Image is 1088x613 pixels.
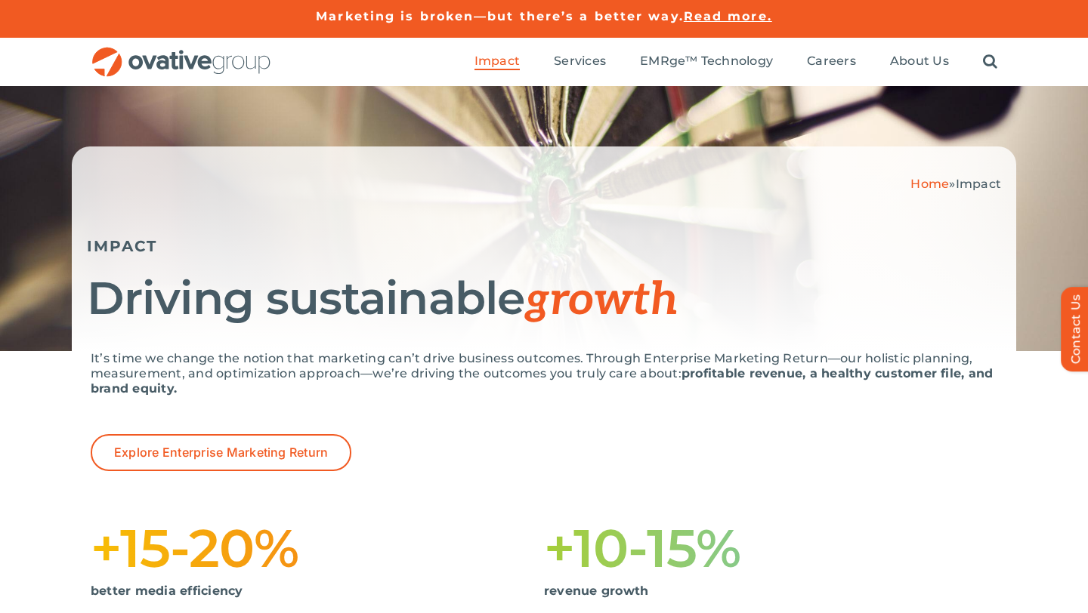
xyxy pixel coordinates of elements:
a: About Us [890,54,949,70]
a: Marketing is broken—but there’s a better way. [316,9,684,23]
nav: Menu [474,38,997,86]
span: growth [524,273,678,328]
a: EMRge™ Technology [640,54,773,70]
a: Services [554,54,606,70]
span: Explore Enterprise Marketing Return [114,445,328,460]
p: It’s time we change the notion that marketing can’t drive business outcomes. Through Enterprise M... [91,351,997,396]
span: About Us [890,54,949,69]
a: OG_Full_horizontal_RGB [91,45,272,60]
a: Home [910,177,949,191]
h1: Driving sustainable [87,274,1001,325]
a: Search [983,54,997,70]
span: Impact [956,177,1001,191]
a: Explore Enterprise Marketing Return [91,434,351,471]
span: Careers [807,54,856,69]
h1: +10-15% [544,524,997,572]
span: Services [554,54,606,69]
a: Read more. [684,9,772,23]
strong: profitable revenue, a healthy customer file, and brand equity. [91,366,993,396]
strong: revenue growth [544,584,648,598]
h5: IMPACT [87,237,1001,255]
span: Impact [474,54,520,69]
a: Careers [807,54,856,70]
a: Impact [474,54,520,70]
span: EMRge™ Technology [640,54,773,69]
span: » [910,177,1001,191]
h1: +15-20% [91,524,544,572]
strong: better media efficiency [91,584,243,598]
